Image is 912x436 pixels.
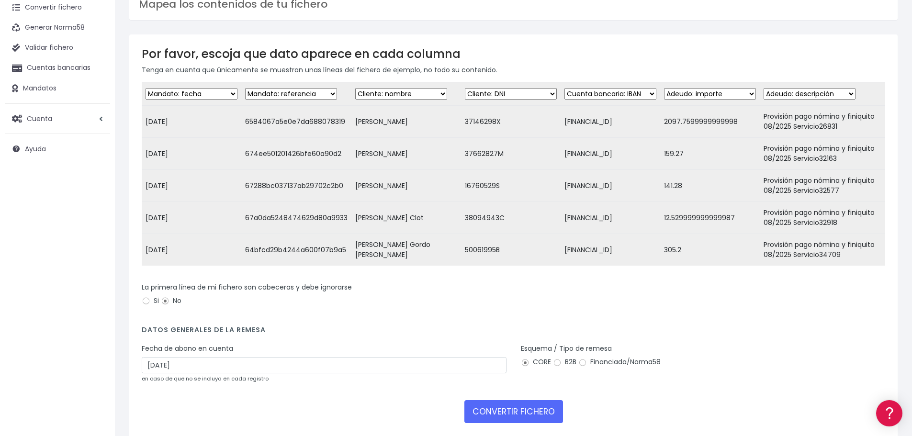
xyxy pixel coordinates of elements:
[760,138,885,170] td: Provisión pago nómina y finiquito 08/2025 Servicio32163
[5,18,110,38] a: Generar Norma58
[461,170,561,202] td: 16760529S
[142,202,241,234] td: [DATE]
[5,109,110,129] a: Cuenta
[142,106,241,138] td: [DATE]
[561,234,660,266] td: [FINANCIAL_ID]
[461,202,561,234] td: 38094943C
[461,106,561,138] td: 37146298X
[660,202,760,234] td: 12.529999999999987
[161,296,181,306] label: No
[142,138,241,170] td: [DATE]
[660,234,760,266] td: 305.2
[10,256,182,273] button: Contáctanos
[241,170,351,202] td: 67288bc037137ab29702c2b0
[351,170,461,202] td: [PERSON_NAME]
[553,357,576,367] label: B2B
[10,67,182,76] div: Información general
[142,375,269,382] small: en caso de que no se incluya en cada registro
[5,78,110,99] a: Mandatos
[241,106,351,138] td: 6584067a5e0e7da688078319
[351,106,461,138] td: [PERSON_NAME]
[142,296,159,306] label: Si
[660,106,760,138] td: 2097.7599999999998
[142,282,352,292] label: La primera línea de mi fichero son cabeceras y debe ignorarse
[351,138,461,170] td: [PERSON_NAME]
[561,202,660,234] td: [FINANCIAL_ID]
[5,58,110,78] a: Cuentas bancarias
[561,170,660,202] td: [FINANCIAL_ID]
[142,344,233,354] label: Fecha de abono en cuenta
[142,170,241,202] td: [DATE]
[241,138,351,170] td: 674ee501201426bfe60a90d2
[142,47,885,61] h3: Por favor, escoja que dato aparece en cada columna
[25,144,46,154] span: Ayuda
[10,230,182,239] div: Programadores
[10,190,182,199] div: Facturación
[561,106,660,138] td: [FINANCIAL_ID]
[241,202,351,234] td: 67a0da5248474629d80a9933
[521,344,612,354] label: Esquema / Tipo de remesa
[561,138,660,170] td: [FINANCIAL_ID]
[760,170,885,202] td: Provisión pago nómina y finiquito 08/2025 Servicio32577
[760,202,885,234] td: Provisión pago nómina y finiquito 08/2025 Servicio32918
[132,276,184,285] a: POWERED BY ENCHANT
[660,138,760,170] td: 159.27
[10,81,182,96] a: Información general
[241,234,351,266] td: 64bfcd29b4244a600f07b9a5
[461,138,561,170] td: 37662827M
[351,234,461,266] td: [PERSON_NAME] Gordo [PERSON_NAME]
[10,151,182,166] a: Videotutoriales
[10,205,182,220] a: General
[142,326,885,339] h4: Datos generales de la remesa
[10,121,182,136] a: Formatos
[461,234,561,266] td: 50061995B
[760,234,885,266] td: Provisión pago nómina y finiquito 08/2025 Servicio34709
[5,38,110,58] a: Validar fichero
[5,139,110,159] a: Ayuda
[27,113,52,123] span: Cuenta
[351,202,461,234] td: [PERSON_NAME] Clot
[760,106,885,138] td: Provisión pago nómina y finiquito 08/2025 Servicio26831
[10,106,182,115] div: Convertir ficheros
[578,357,661,367] label: Financiada/Norma58
[660,170,760,202] td: 141.28
[142,234,241,266] td: [DATE]
[521,357,551,367] label: CORE
[10,166,182,180] a: Perfiles de empresas
[10,136,182,151] a: Problemas habituales
[464,400,563,423] button: CONVERTIR FICHERO
[10,245,182,259] a: API
[142,65,885,75] p: Tenga en cuenta que únicamente se muestran unas líneas del fichero de ejemplo, no todo su contenido.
